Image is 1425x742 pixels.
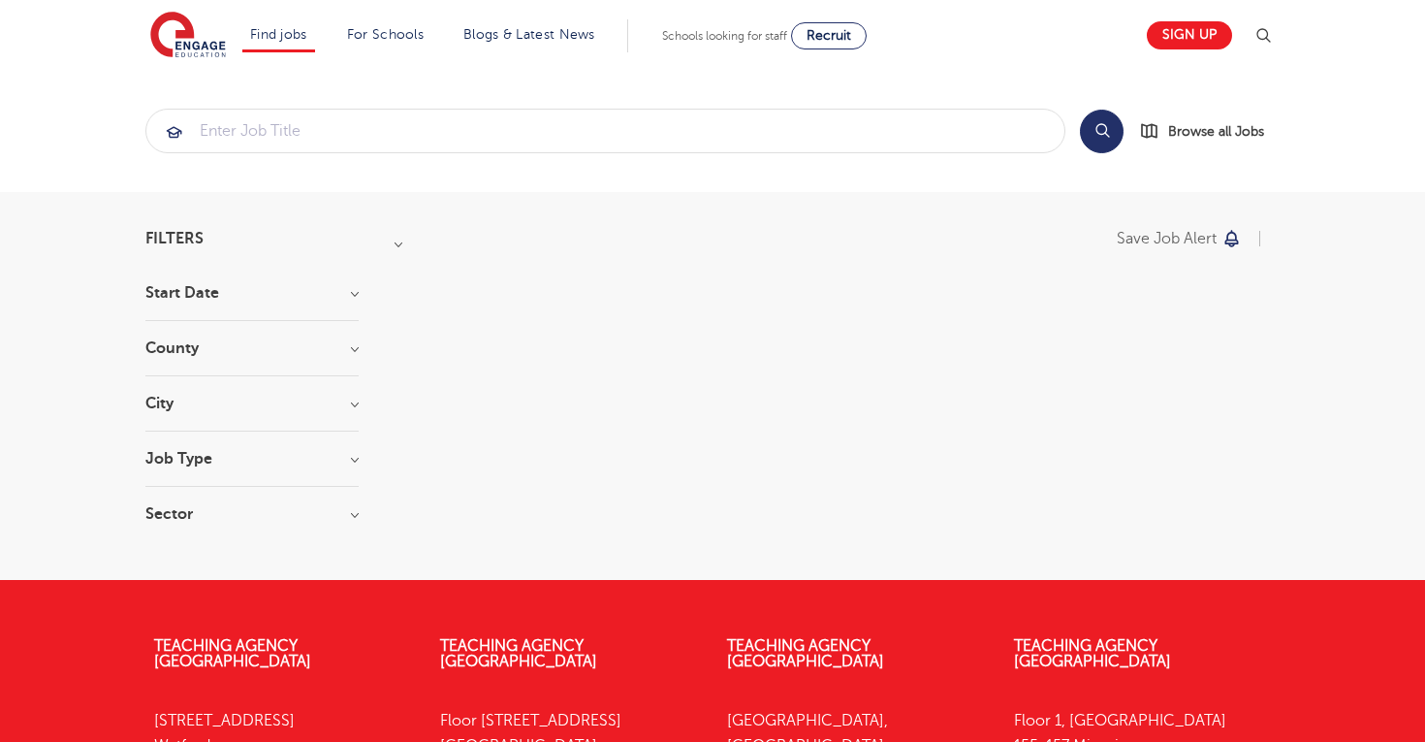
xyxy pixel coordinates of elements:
h3: Job Type [145,451,359,467]
span: Recruit [807,28,851,43]
a: Teaching Agency [GEOGRAPHIC_DATA] [440,637,597,670]
a: Find jobs [250,27,307,42]
a: Recruit [791,22,867,49]
button: Search [1080,110,1124,153]
a: Blogs & Latest News [463,27,595,42]
button: Save job alert [1117,231,1242,246]
h3: Sector [145,506,359,522]
a: Teaching Agency [GEOGRAPHIC_DATA] [154,637,311,670]
div: Submit [145,109,1065,153]
h3: County [145,340,359,356]
h3: City [145,396,359,411]
span: Schools looking for staff [662,29,787,43]
a: Teaching Agency [GEOGRAPHIC_DATA] [727,637,884,670]
a: Sign up [1147,21,1232,49]
img: Engage Education [150,12,226,60]
span: Filters [145,231,204,246]
h3: Start Date [145,285,359,301]
a: For Schools [347,27,424,42]
input: Submit [146,110,1064,152]
a: Teaching Agency [GEOGRAPHIC_DATA] [1014,637,1171,670]
p: Save job alert [1117,231,1217,246]
span: Browse all Jobs [1168,120,1264,143]
a: Browse all Jobs [1139,120,1280,143]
